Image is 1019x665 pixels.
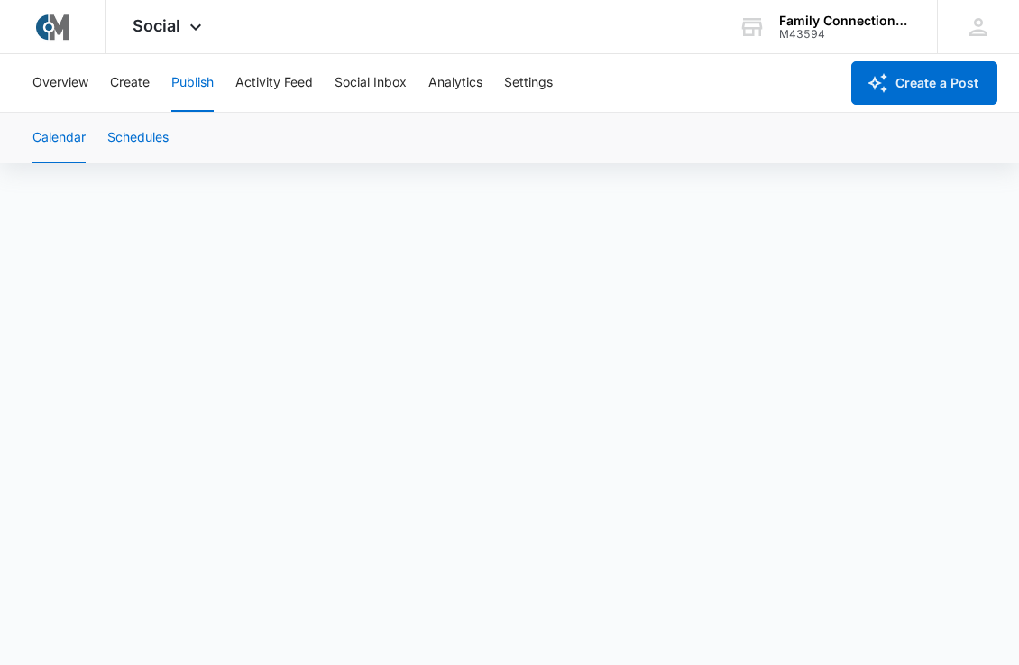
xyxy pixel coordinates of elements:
button: Create [110,54,150,112]
div: account id [779,28,911,41]
button: Calendar [32,113,86,163]
span: Social [133,16,180,35]
button: Schedules [107,113,169,163]
button: Settings [504,54,553,112]
div: account name [779,14,911,28]
button: Create a Post [851,61,997,105]
button: Overview [32,54,88,112]
button: Activity Feed [235,54,313,112]
button: Analytics [428,54,482,112]
img: Courtside Marketing [36,11,69,43]
button: Social Inbox [335,54,407,112]
button: Publish [171,54,214,112]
